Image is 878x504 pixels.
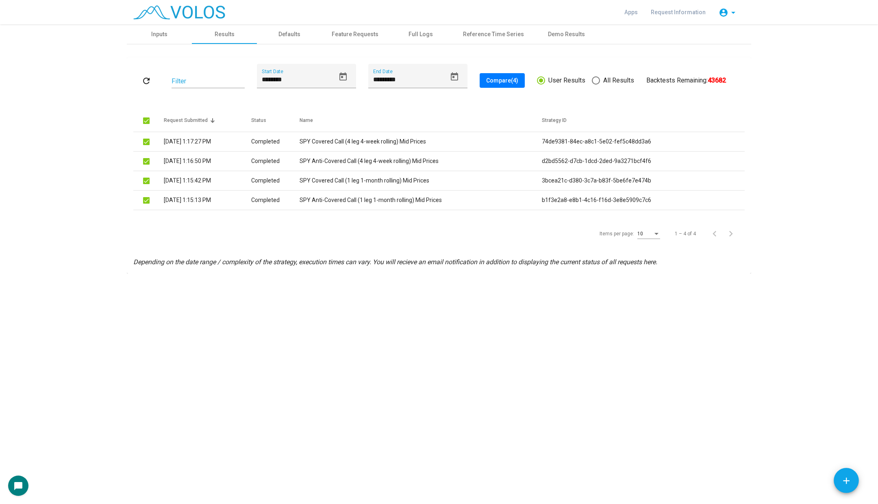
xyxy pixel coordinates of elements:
[300,191,542,210] td: SPY Anti-Covered Call (1 leg 1-month rolling) Mid Prices
[841,476,852,486] mat-icon: add
[251,117,300,124] div: Status
[719,8,728,17] mat-icon: account_circle
[164,171,251,191] td: [DATE] 1:15:42 PM
[141,76,151,86] mat-icon: refresh
[446,69,463,85] button: Open calendar
[164,117,208,124] div: Request Submitted
[651,9,706,15] span: Request Information
[164,132,251,152] td: [DATE] 1:17:27 PM
[618,5,644,20] a: Apps
[675,230,696,237] div: 1 – 4 of 4
[300,117,313,124] div: Name
[13,481,23,491] mat-icon: chat_bubble
[164,152,251,171] td: [DATE] 1:16:50 PM
[624,9,638,15] span: Apps
[542,117,735,124] div: Strategy ID
[164,191,251,210] td: [DATE] 1:15:13 PM
[463,30,524,39] div: Reference Time Series
[480,73,525,88] button: Compare(4)
[600,76,634,85] span: All Results
[332,30,378,39] div: Feature Requests
[151,30,167,39] div: Inputs
[644,5,712,20] a: Request Information
[251,132,300,152] td: Completed
[600,230,634,237] div: Items per page:
[637,231,643,237] span: 10
[646,76,726,85] div: Backtests Remaining:
[725,226,741,242] button: Next page
[486,77,518,84] span: Compare (4)
[335,69,351,85] button: Open calendar
[251,152,300,171] td: Completed
[251,191,300,210] td: Completed
[300,152,542,171] td: SPY Anti-Covered Call (4 leg 4-week rolling) Mid Prices
[542,152,745,171] td: d2bd5562-d7cb-1dcd-2ded-9a3271bcf4f6
[215,30,235,39] div: Results
[300,117,542,124] div: Name
[709,226,725,242] button: Previous page
[300,171,542,191] td: SPY Covered Call (1 leg 1-month rolling) Mid Prices
[300,132,542,152] td: SPY Covered Call (4 leg 4-week rolling) Mid Prices
[251,117,266,124] div: Status
[728,8,738,17] mat-icon: arrow_drop_down
[834,468,859,493] button: Add icon
[708,76,726,84] b: 43682
[542,171,745,191] td: 3bcea21c-d380-3c7a-b83f-5be6fe7e474b
[548,30,585,39] div: Demo Results
[542,117,567,124] div: Strategy ID
[409,30,433,39] div: Full Logs
[542,191,745,210] td: b1f3e2a8-e8b1-4c16-f16d-3e8e5909c7c6
[545,76,585,85] span: User Results
[251,171,300,191] td: Completed
[133,258,657,266] i: Depending on the date range / complexity of the strategy, execution times can vary. You will reci...
[637,231,660,237] mat-select: Items per page:
[542,132,745,152] td: 74de9381-84ec-a8c1-5e02-fef5c48dd3a6
[278,30,300,39] div: Defaults
[164,117,251,124] div: Request Submitted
